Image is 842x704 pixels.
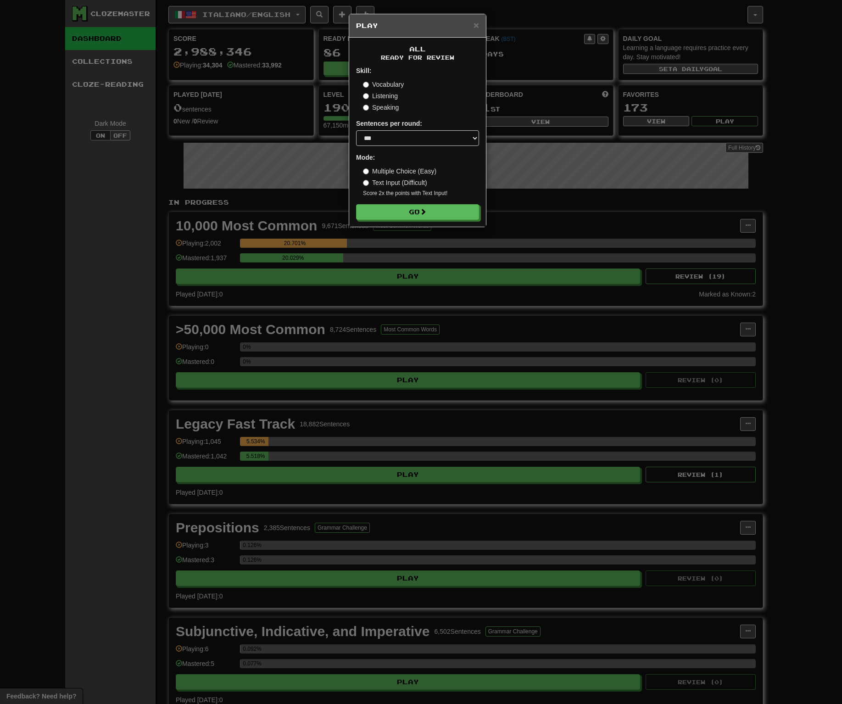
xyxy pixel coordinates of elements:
input: Text Input (Difficult) [363,180,369,186]
input: Vocabulary [363,82,369,88]
label: Sentences per round: [356,119,422,128]
small: Score 2x the points with Text Input ! [363,190,479,197]
span: × [474,20,479,30]
label: Vocabulary [363,80,404,89]
strong: Skill: [356,67,371,74]
input: Listening [363,93,369,99]
input: Multiple Choice (Easy) [363,168,369,174]
button: Close [474,20,479,30]
small: Ready for Review [356,54,479,61]
span: All [409,45,426,53]
h5: Play [356,21,479,30]
button: Go [356,204,479,220]
label: Text Input (Difficult) [363,178,427,187]
label: Listening [363,91,398,101]
label: Multiple Choice (Easy) [363,167,436,176]
label: Speaking [363,103,399,112]
input: Speaking [363,105,369,111]
strong: Mode: [356,154,375,161]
